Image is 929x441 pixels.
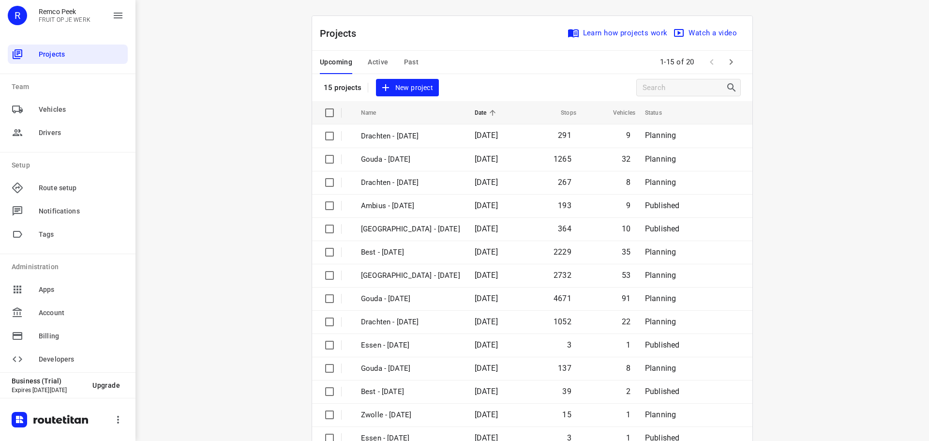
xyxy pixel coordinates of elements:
[475,224,498,233] span: [DATE]
[12,82,128,92] p: Team
[626,364,630,373] span: 8
[562,410,571,419] span: 15
[404,56,419,68] span: Past
[626,131,630,140] span: 9
[8,100,128,119] div: Vehicles
[39,229,124,240] span: Tags
[361,247,460,258] p: Best - [DATE]
[645,410,676,419] span: Planning
[645,154,676,164] span: Planning
[361,224,460,235] p: Antwerpen - Monday
[562,387,571,396] span: 39
[622,271,630,280] span: 53
[8,350,128,369] div: Developers
[475,201,498,210] span: [DATE]
[361,270,460,281] p: Zwolle - Monday
[645,224,680,233] span: Published
[361,154,460,165] p: Gouda - Tuesday
[626,178,630,187] span: 8
[475,247,498,257] span: [DATE]
[8,201,128,221] div: Notifications
[475,410,498,419] span: [DATE]
[361,293,460,304] p: Gouda - Monday
[8,326,128,346] div: Billing
[361,317,460,328] p: Drachten - Monday
[622,224,630,233] span: 10
[39,105,124,115] span: Vehicles
[645,247,676,257] span: Planning
[8,178,128,198] div: Route setup
[12,262,128,272] p: Administration
[645,317,676,326] span: Planning
[567,340,571,350] span: 3
[361,386,460,397] p: Best - Friday
[600,107,635,119] span: Vehicles
[626,201,630,210] span: 9
[558,364,571,373] span: 137
[368,56,388,68] span: Active
[645,271,676,280] span: Planning
[645,107,674,119] span: Status
[554,294,571,303] span: 4671
[8,280,128,299] div: Apps
[645,364,676,373] span: Planning
[39,183,124,193] span: Route setup
[626,340,630,350] span: 1
[475,154,498,164] span: [DATE]
[361,340,460,351] p: Essen - Friday
[475,317,498,326] span: [DATE]
[39,128,124,138] span: Drivers
[475,178,498,187] span: [DATE]
[8,6,27,25] div: R
[475,364,498,373] span: [DATE]
[622,294,630,303] span: 91
[475,131,498,140] span: [DATE]
[558,178,571,187] span: 267
[645,294,676,303] span: Planning
[8,303,128,322] div: Account
[320,26,364,41] p: Projects
[382,82,433,94] span: New project
[8,123,128,142] div: Drivers
[320,56,352,68] span: Upcoming
[475,271,498,280] span: [DATE]
[361,107,389,119] span: Name
[548,107,576,119] span: Stops
[622,317,630,326] span: 22
[361,363,460,374] p: Gouda - Friday
[361,177,460,188] p: Drachten - Tuesday
[554,317,571,326] span: 1052
[643,80,726,95] input: Search projects
[361,200,460,212] p: Ambius - Monday
[475,340,498,350] span: [DATE]
[39,331,124,341] span: Billing
[721,52,741,72] span: Next Page
[554,271,571,280] span: 2732
[361,131,460,142] p: Drachten - Wednesday
[8,45,128,64] div: Projects
[656,52,698,73] span: 1-15 of 20
[8,225,128,244] div: Tags
[622,154,630,164] span: 32
[324,83,362,92] p: 15 projects
[645,201,680,210] span: Published
[92,381,120,389] span: Upgrade
[554,154,571,164] span: 1265
[626,410,630,419] span: 1
[39,16,90,23] p: FRUIT OP JE WERK
[554,247,571,257] span: 2229
[12,387,85,394] p: Expires [DATE][DATE]
[376,79,439,97] button: New project
[12,160,128,170] p: Setup
[558,201,571,210] span: 193
[558,224,571,233] span: 364
[39,8,90,15] p: Remco Peek
[645,131,676,140] span: Planning
[39,285,124,295] span: Apps
[645,340,680,350] span: Published
[645,178,676,187] span: Planning
[626,387,630,396] span: 2
[12,377,85,385] p: Business (Trial)
[475,107,499,119] span: Date
[475,294,498,303] span: [DATE]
